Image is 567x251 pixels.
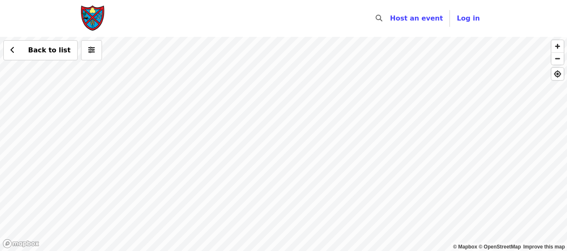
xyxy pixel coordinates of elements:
[478,244,521,250] a: OpenStreetMap
[453,244,478,250] a: Mapbox
[551,68,564,80] button: Find My Location
[523,244,565,250] a: Map feedback
[457,14,480,22] span: Log in
[390,14,443,22] a: Host an event
[3,239,39,248] a: Mapbox logo
[81,5,106,32] img: Society of St. Andrew - Home
[387,8,394,28] input: Search
[88,46,95,54] i: sliders-h icon
[551,40,564,52] button: Zoom In
[3,40,78,60] button: Back to list
[376,14,382,22] i: search icon
[81,40,102,60] button: More filters (0 selected)
[10,46,15,54] i: chevron-left icon
[551,52,564,65] button: Zoom Out
[450,10,486,27] button: Log in
[28,46,71,54] span: Back to list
